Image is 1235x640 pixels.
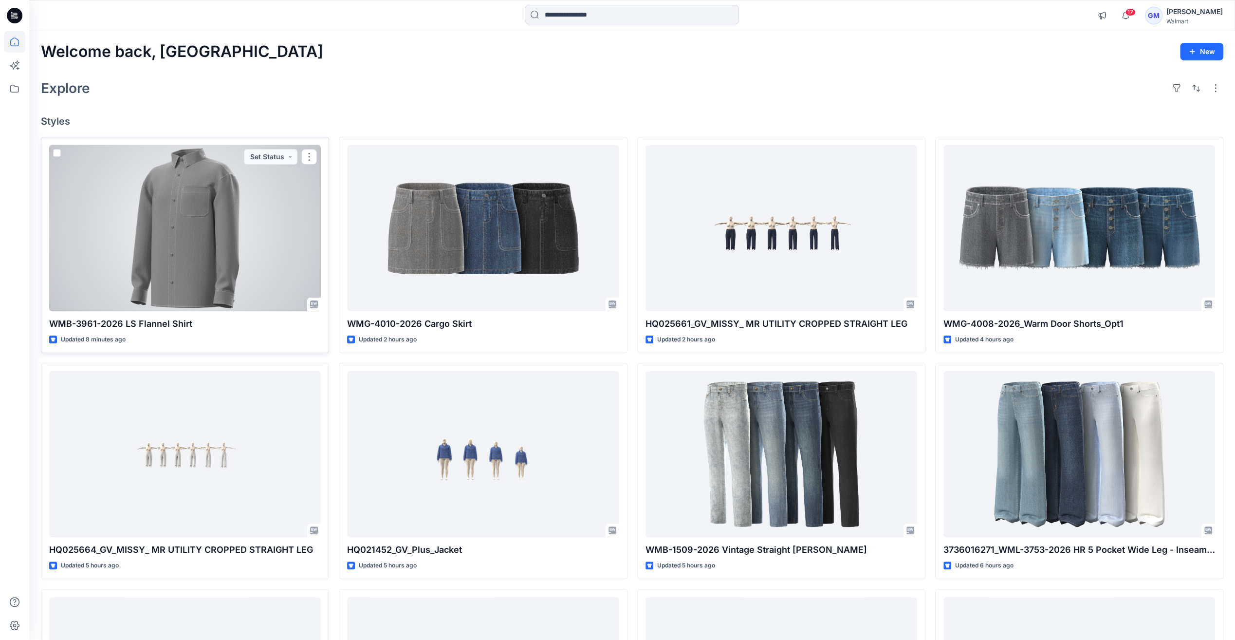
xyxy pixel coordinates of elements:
a: WMG-4008-2026_Warm Door Shorts_Opt1 [943,145,1215,311]
a: WMB-1509-2026 Vintage Straight Jean [645,371,917,537]
a: HQ025664_GV_MISSY_ MR UTILITY CROPPED STRAIGHT LEG [49,371,321,537]
span: 17 [1125,8,1136,16]
p: HQ025664_GV_MISSY_ MR UTILITY CROPPED STRAIGHT LEG [49,543,321,557]
p: Updated 8 minutes ago [61,335,126,345]
a: WMG-4010-2026 Cargo Skirt [347,145,619,311]
p: HQ021452_GV_Plus_Jacket [347,543,619,557]
a: WMB-3961-2026 LS Flannel Shirt [49,145,321,311]
a: HQ025661_GV_MISSY_ MR UTILITY CROPPED STRAIGHT LEG [645,145,917,311]
p: WMG-4008-2026_Warm Door Shorts_Opt1 [943,317,1215,331]
h2: Explore [41,80,90,96]
h4: Styles [41,115,1223,127]
p: HQ025661_GV_MISSY_ MR UTILITY CROPPED STRAIGHT LEG [645,317,917,331]
p: Updated 5 hours ago [359,561,417,571]
a: 3736016271_WML-3753-2026 HR 5 Pocket Wide Leg - Inseam 30 [943,371,1215,537]
p: WMB-1509-2026 Vintage Straight [PERSON_NAME] [645,543,917,557]
p: Updated 6 hours ago [955,561,1014,571]
div: GM [1145,7,1162,24]
p: Updated 2 hours ago [657,335,715,345]
button: New [1180,43,1223,60]
p: Updated 5 hours ago [61,561,119,571]
div: Walmart [1166,18,1223,25]
h2: Welcome back, [GEOGRAPHIC_DATA] [41,43,323,61]
p: 3736016271_WML-3753-2026 HR 5 Pocket Wide Leg - Inseam 30 [943,543,1215,557]
p: WMG-4010-2026 Cargo Skirt [347,317,619,331]
p: Updated 2 hours ago [359,335,417,345]
p: WMB-3961-2026 LS Flannel Shirt [49,317,321,331]
div: [PERSON_NAME] [1166,6,1223,18]
a: HQ021452_GV_Plus_Jacket [347,371,619,537]
p: Updated 5 hours ago [657,561,715,571]
p: Updated 4 hours ago [955,335,1014,345]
